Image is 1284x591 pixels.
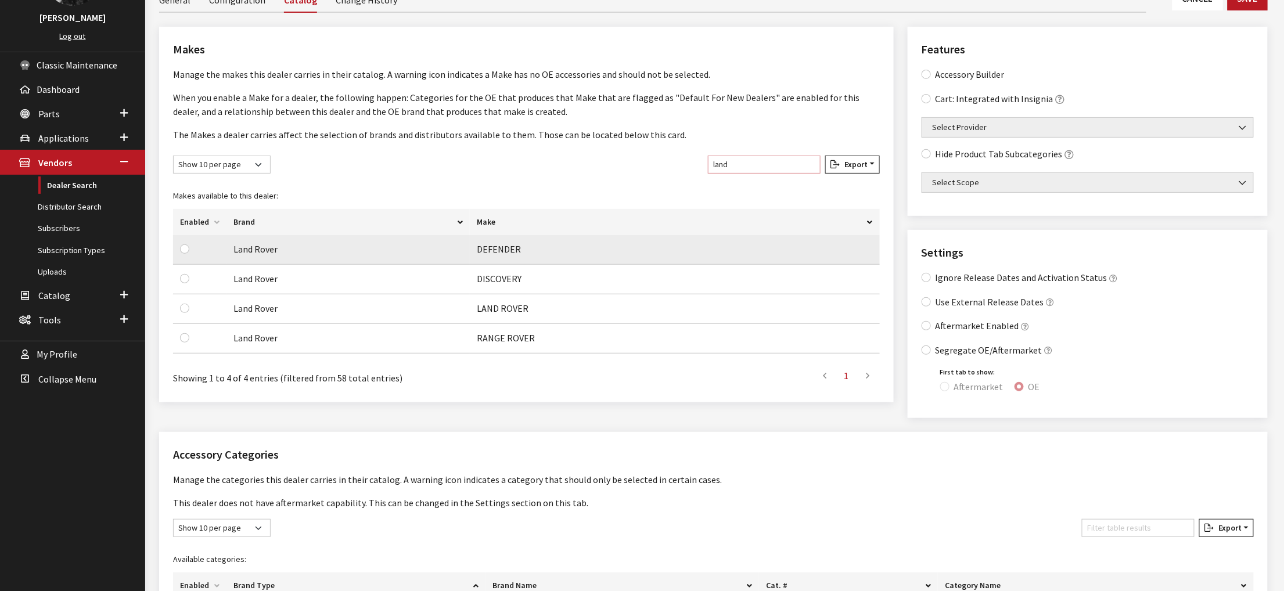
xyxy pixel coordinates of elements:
p: The Makes a dealer carries affect the selection of brands and distributors available to them. Tho... [173,128,880,142]
label: Ignore Release Dates and Activation Status [936,271,1107,284]
label: Cart: Integrated with Insignia [936,92,1053,106]
span: LAND ROVER [477,302,528,314]
button: Export [825,156,880,174]
label: Hide Product Tab Subcategories [936,147,1063,161]
span: DISCOVERY [477,273,521,284]
input: Enable Make [180,304,189,313]
input: Enable Make [180,244,189,254]
h2: Features [922,41,1254,58]
input: Filter table results [708,156,821,174]
input: Filter table results [1082,519,1195,537]
button: Export [1199,519,1254,537]
span: Dashboard [37,84,80,95]
span: Select Scope [922,172,1254,193]
label: Accessory Builder [936,67,1005,81]
label: Segregate OE/Aftermarket [936,343,1042,357]
caption: Available categories: [173,546,1254,572]
a: 1 [836,364,857,387]
h2: Settings [922,244,1254,261]
span: Select Provider [922,117,1254,138]
h2: Accessory Categories [173,446,1254,463]
p: This dealer does not have aftermarket capability. This can be changed in the Settings section on ... [173,496,1254,510]
span: DEFENDER [477,243,521,255]
span: Export [1214,522,1242,533]
p: Manage the makes this dealer carries in their catalog. A warning icon indicates a Make has no OE ... [173,67,880,81]
span: Tools [38,314,61,326]
th: Brand: activate to sort column descending [226,209,470,235]
input: Enable Make [180,333,189,343]
p: Manage the categories this dealer carries in their catalog. A warning icon indicates a category t... [173,473,1254,487]
span: Parts [38,108,60,120]
p: When you enable a Make for a dealer, the following happen: Categories for the OE that produces th... [173,91,880,118]
td: Land Rover [226,235,470,265]
span: Collapse Menu [38,373,96,385]
span: My Profile [37,349,77,361]
label: Aftermarket [954,380,1004,394]
td: Land Rover [226,265,470,294]
span: Select Scope [929,176,1246,189]
h3: [PERSON_NAME] [12,10,134,24]
h2: Makes [173,41,880,58]
label: Aftermarket Enabled [936,319,1019,333]
span: Applications [38,132,89,144]
th: Enabled: activate to sort column ascending [173,209,226,235]
span: Catalog [38,290,70,301]
label: Use External Release Dates [936,295,1044,309]
div: Showing 1 to 4 of 4 entries (filtered from 58 total entries) [173,363,459,385]
th: Make: activate to sort column ascending [470,209,880,235]
span: Classic Maintenance [37,59,117,71]
legend: First tab to show: [940,367,1254,377]
caption: Makes available to this dealer: [173,183,880,209]
span: Vendors [38,157,72,169]
span: RANGE ROVER [477,332,535,344]
label: OE [1028,380,1040,394]
a: Log out [60,31,86,41]
td: Land Rover [226,294,470,324]
td: Land Rover [226,324,470,354]
span: Select Provider [929,121,1246,134]
input: Enable Make [180,274,189,283]
span: Export [840,159,868,170]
